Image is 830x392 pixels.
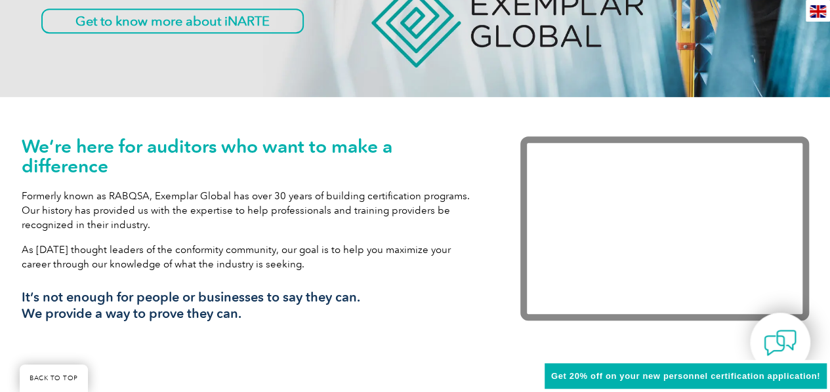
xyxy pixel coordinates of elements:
[20,364,88,392] a: BACK TO TOP
[810,5,826,18] img: en
[22,136,481,176] h1: We’re here for auditors who want to make a difference
[22,289,481,322] h3: It’s not enough for people or businesses to say they can. We provide a way to prove they can.
[520,136,809,321] iframe: Exemplar Global: Working together to make a difference
[764,326,797,359] img: contact-chat.png
[551,371,820,381] span: Get 20% off on your new personnel certification application!
[22,189,481,232] p: Formerly known as RABQSA, Exemplar Global has over 30 years of building certification programs. O...
[22,243,481,271] p: As [DATE] thought leaders of the conformity community, our goal is to help you maximize your care...
[41,9,304,33] a: Get to know more about iNARTE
